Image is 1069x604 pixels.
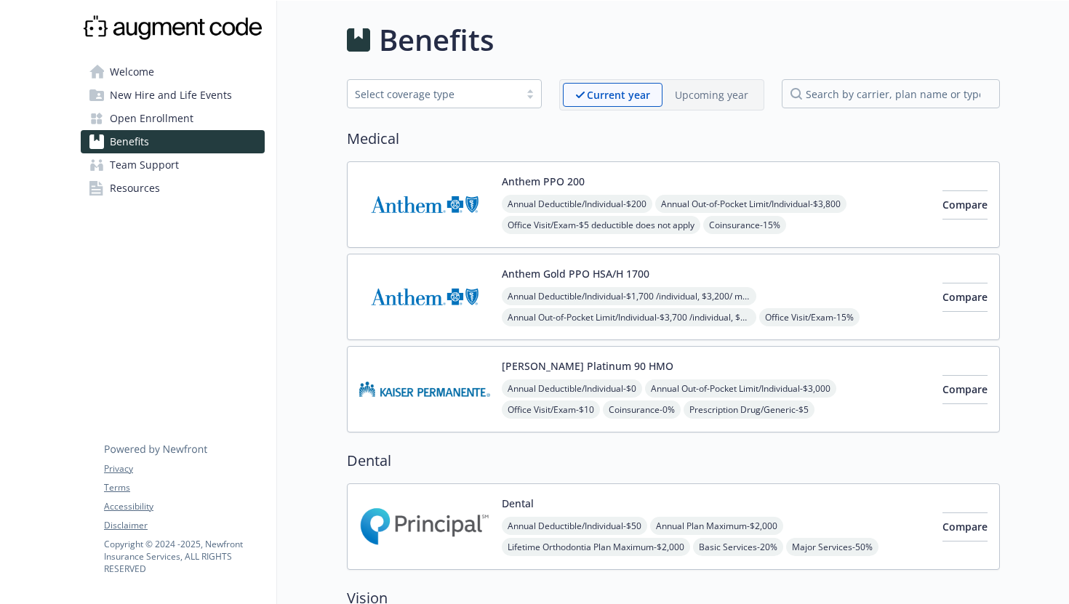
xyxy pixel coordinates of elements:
span: Team Support [110,153,179,177]
a: Terms [104,481,264,494]
button: [PERSON_NAME] Platinum 90 HMO [502,358,673,374]
a: Privacy [104,462,264,475]
div: Select coverage type [355,86,512,102]
button: Anthem Gold PPO HSA/H 1700 [502,266,649,281]
img: Anthem Blue Cross carrier logo [359,266,490,328]
button: Compare [942,375,988,404]
span: Annual Out-of-Pocket Limit/Individual - $3,700 /individual, $3,700/ member [502,308,756,326]
span: Compare [942,198,988,212]
button: Compare [942,283,988,312]
p: Copyright © 2024 - 2025 , Newfront Insurance Services, ALL RIGHTS RESERVED [104,538,264,575]
span: Prescription Drug/Generic - $5 [684,400,814,419]
a: Open Enrollment [81,107,265,130]
span: Annual Deductible/Individual - $0 [502,379,642,398]
span: Office Visit/Exam - $10 [502,400,600,419]
span: Annual Deductible/Individual - $50 [502,517,647,535]
span: Basic Services - 20% [693,538,783,556]
a: Disclaimer [104,519,264,532]
span: Major Services - 50% [786,538,878,556]
button: Dental [502,496,534,511]
a: Resources [81,177,265,200]
span: Compare [942,382,988,396]
h2: Dental [347,450,1000,472]
span: Welcome [110,60,154,84]
span: Compare [942,290,988,304]
span: New Hire and Life Events [110,84,232,107]
span: Compare [942,520,988,533]
span: Lifetime Orthodontia Plan Maximum - $2,000 [502,538,690,556]
p: Upcoming year [675,87,748,102]
span: Open Enrollment [110,107,193,130]
a: Benefits [81,130,265,153]
span: Coinsurance - 15% [703,216,786,234]
a: New Hire and Life Events [81,84,265,107]
input: search by carrier, plan name or type [782,79,1000,108]
button: Anthem PPO 200 [502,174,585,189]
a: Accessibility [104,500,264,513]
p: Current year [587,87,650,102]
a: Welcome [81,60,265,84]
a: Team Support [81,153,265,177]
span: Annual Out-of-Pocket Limit/Individual - $3,000 [645,379,836,398]
span: Office Visit/Exam - $5 deductible does not apply [502,216,700,234]
button: Compare [942,190,988,220]
button: Compare [942,512,988,541]
img: Principal Financial Group Inc carrier logo [359,496,490,557]
span: Coinsurance - 0% [603,400,681,419]
h2: Medical [347,128,1000,150]
span: Annual Deductible/Individual - $200 [502,195,652,213]
h1: Benefits [379,18,494,62]
img: Anthem Blue Cross carrier logo [359,174,490,235]
span: Resources [110,177,160,200]
span: Annual Deductible/Individual - $1,700 /individual, $3,200/ member [502,287,756,305]
span: Annual Plan Maximum - $2,000 [650,517,783,535]
span: Office Visit/Exam - 15% [759,308,860,326]
img: Kaiser Permanente Insurance Company carrier logo [359,358,490,420]
span: Benefits [110,130,149,153]
span: Annual Out-of-Pocket Limit/Individual - $3,800 [655,195,846,213]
